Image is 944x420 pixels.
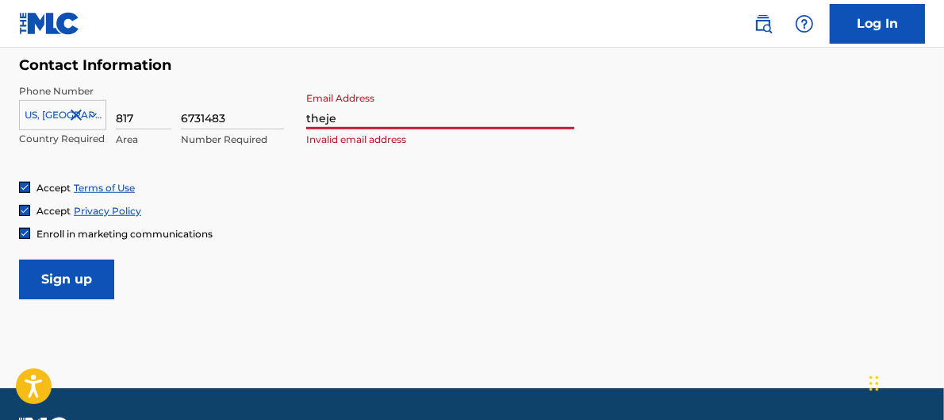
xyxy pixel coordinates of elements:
p: Country Required [19,132,106,146]
img: checkbox [20,229,29,238]
p: Area [116,133,171,147]
a: Log In [830,4,925,44]
img: MLC Logo [19,12,80,35]
p: Number Required [181,133,284,147]
span: Accept [36,182,71,194]
div: Help [789,8,820,40]
h5: Contact Information [19,56,574,75]
a: Privacy Policy [74,205,141,217]
iframe: Chat Widget [865,344,944,420]
p: Invalid email address [306,133,574,147]
div: Drag [869,360,879,407]
a: Public Search [747,8,779,40]
img: search [754,14,773,33]
img: checkbox [20,183,29,192]
span: Enroll in marketing communications [36,228,213,240]
img: checkbox [20,206,29,215]
span: Accept [36,205,71,217]
a: Terms of Use [74,182,135,194]
input: Sign up [19,260,114,299]
img: help [795,14,814,33]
